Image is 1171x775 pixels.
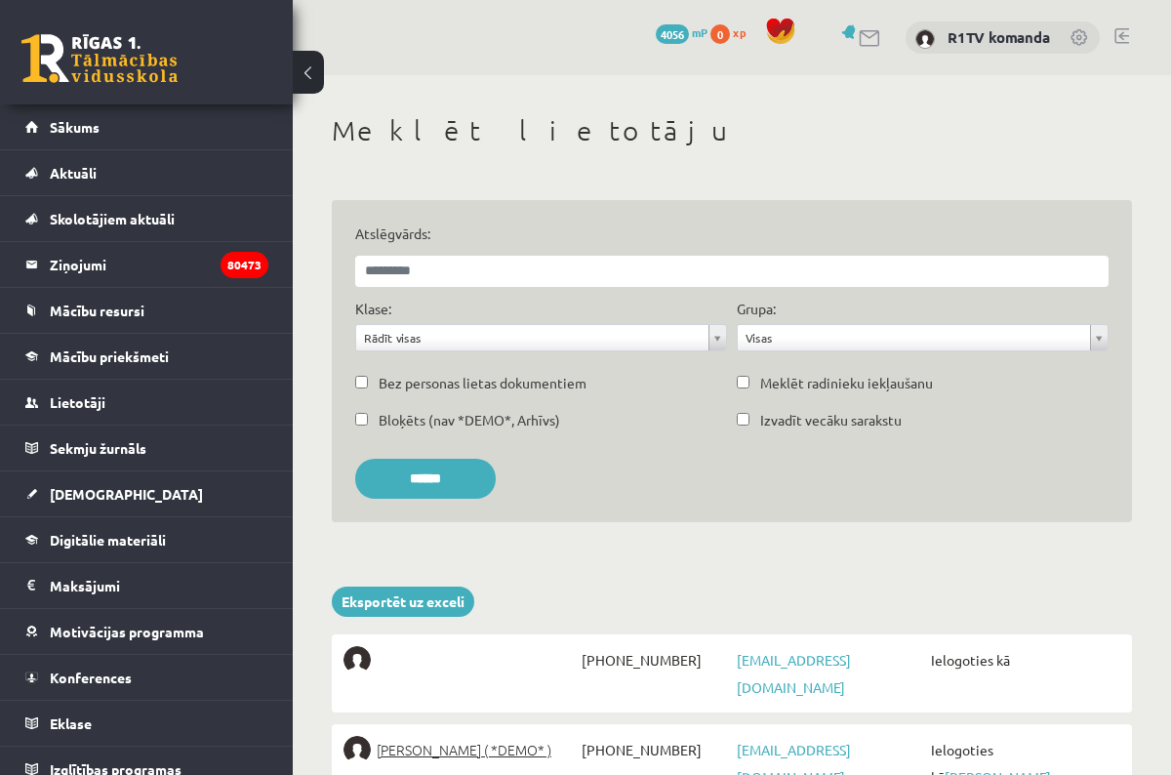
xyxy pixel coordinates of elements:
[50,210,175,227] span: Skolotājiem aktuāli
[760,373,933,393] label: Meklēt radinieku iekļaušanu
[25,242,268,287] a: Ziņojumi80473
[25,380,268,425] a: Lietotāji
[25,563,268,608] a: Maksājumi
[915,29,935,49] img: R1TV komanda
[738,325,1108,350] a: Visas
[25,471,268,516] a: [DEMOGRAPHIC_DATA]
[746,325,1082,350] span: Visas
[737,299,776,319] label: Grupa:
[25,701,268,746] a: Eklase
[710,24,755,40] a: 0 xp
[25,426,268,470] a: Sekmju žurnāls
[50,669,132,686] span: Konferences
[50,531,166,549] span: Digitālie materiāli
[25,288,268,333] a: Mācību resursi
[25,104,268,149] a: Sākums
[343,736,577,763] a: [PERSON_NAME] ( *DEMO* )
[355,299,391,319] label: Klase:
[50,439,146,457] span: Sekmju žurnāls
[377,736,551,763] span: [PERSON_NAME] ( *DEMO* )
[926,646,1120,673] span: Ielogoties kā
[25,517,268,562] a: Digitālie materiāli
[50,118,100,136] span: Sākums
[50,714,92,732] span: Eklase
[25,150,268,195] a: Aktuāli
[50,347,169,365] span: Mācību priekšmeti
[379,410,560,430] label: Bloķēts (nav *DEMO*, Arhīvs)
[364,325,701,350] span: Rādīt visas
[50,164,97,182] span: Aktuāli
[25,196,268,241] a: Skolotājiem aktuāli
[50,485,203,503] span: [DEMOGRAPHIC_DATA]
[692,24,707,40] span: mP
[577,736,732,763] span: [PHONE_NUMBER]
[656,24,707,40] a: 4056 mP
[50,302,144,319] span: Mācību resursi
[50,393,105,411] span: Lietotāji
[25,334,268,379] a: Mācību priekšmeti
[221,252,268,278] i: 80473
[737,651,851,696] a: [EMAIL_ADDRESS][DOMAIN_NAME]
[760,410,902,430] label: Izvadīt vecāku sarakstu
[577,646,732,673] span: [PHONE_NUMBER]
[50,242,268,287] legend: Ziņojumi
[332,587,474,617] a: Eksportēt uz exceli
[379,373,586,393] label: Bez personas lietas dokumentiem
[656,24,689,44] span: 4056
[25,655,268,700] a: Konferences
[948,27,1050,47] a: R1TV komanda
[733,24,746,40] span: xp
[21,34,178,83] a: Rīgas 1. Tālmācības vidusskola
[50,623,204,640] span: Motivācijas programma
[343,736,371,763] img: Elīna Elizabete Ancveriņa
[332,114,1132,147] h1: Meklēt lietotāju
[355,224,1109,244] label: Atslēgvārds:
[50,563,268,608] legend: Maksājumi
[356,325,726,350] a: Rādīt visas
[25,609,268,654] a: Motivācijas programma
[710,24,730,44] span: 0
